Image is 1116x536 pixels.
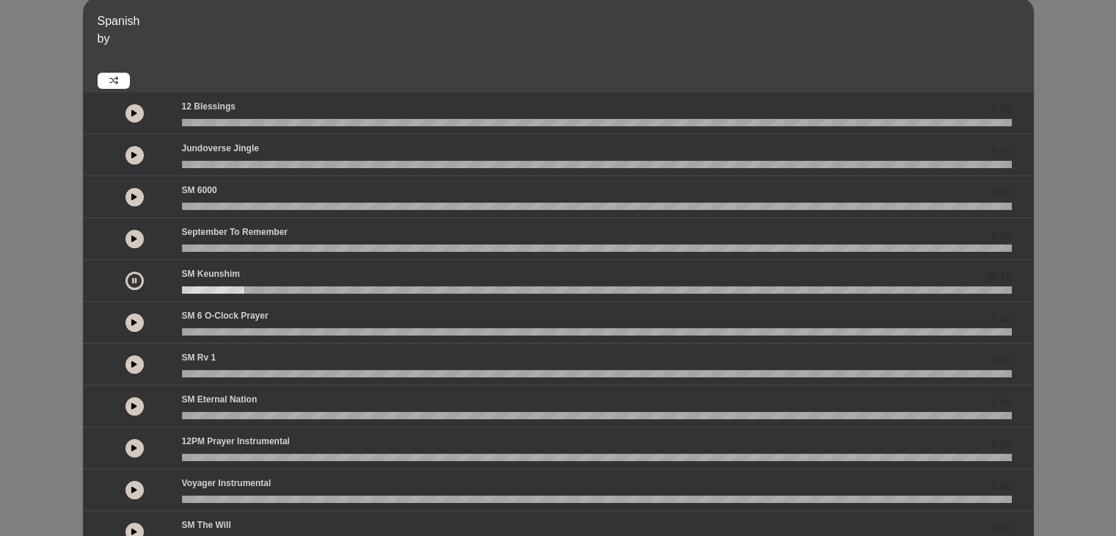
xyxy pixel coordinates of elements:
span: 0.00 [991,228,1011,243]
p: Jundoverse Jingle [182,142,259,155]
span: 00:10 [985,269,1011,285]
p: SM 6 o-clock prayer [182,309,269,322]
p: SM The Will [182,518,231,532]
span: 0.00 [991,395,1011,410]
span: 0.00 [991,353,1011,369]
span: 0.00 [991,102,1011,117]
p: SM Rv 1 [182,351,216,364]
p: Voyager Instrumental [182,477,271,490]
p: 12 Blessings [182,100,236,113]
p: September to Remember [182,225,288,239]
span: 0.00 [991,437,1011,452]
span: 0.00 [991,186,1011,201]
span: 0.00 [991,521,1011,536]
p: 12PM Prayer Instrumental [182,435,290,448]
p: SM Keunshim [182,267,240,280]
span: by [98,32,110,45]
span: 0.00 [991,144,1011,159]
span: 0.00 [991,311,1011,327]
p: SM Eternal Nation [182,393,258,406]
p: SM 6000 [182,184,217,197]
p: Spanish [98,12,1030,30]
span: 0.00 [991,479,1011,494]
